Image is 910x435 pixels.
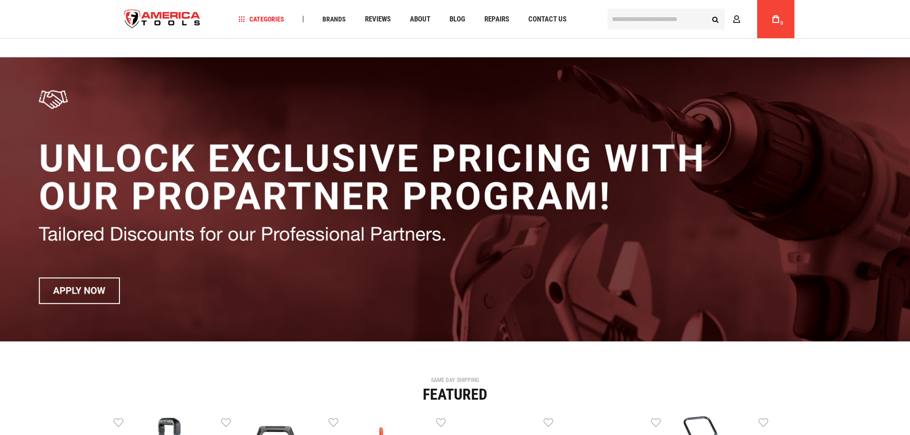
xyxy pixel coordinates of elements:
[322,16,346,22] span: Brands
[238,16,284,22] span: Categories
[114,377,797,383] div: SAME DAY SHIPPING
[781,21,783,26] span: 0
[410,16,430,23] span: About
[707,10,725,28] button: Search
[445,13,470,26] a: Blog
[524,13,571,26] a: Contact Us
[234,13,289,26] a: Categories
[480,13,514,26] a: Repairs
[484,16,509,23] span: Repairs
[361,13,395,26] a: Reviews
[114,387,797,402] div: Featured
[116,1,209,37] img: America Tools
[318,13,350,26] a: Brands
[528,16,567,23] span: Contact Us
[406,13,435,26] a: About
[450,16,465,23] span: Blog
[365,16,391,23] span: Reviews
[116,1,209,37] a: store logo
